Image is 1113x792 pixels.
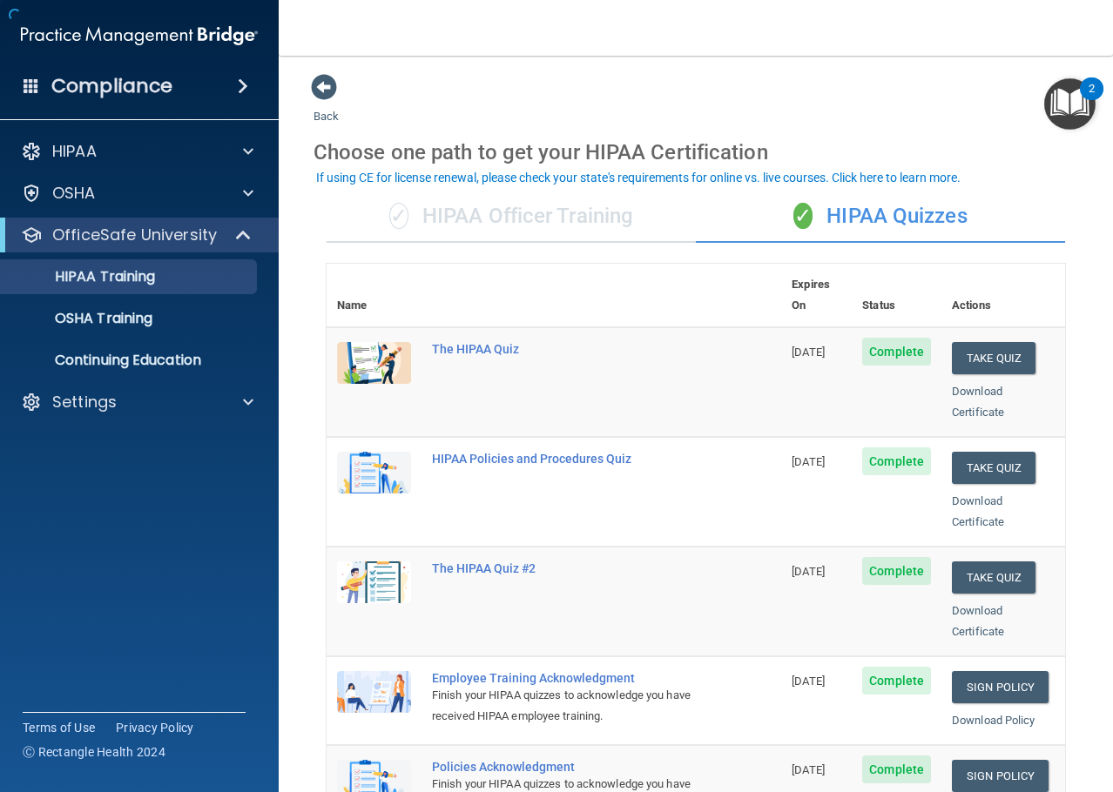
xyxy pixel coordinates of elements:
p: OfficeSafe University [52,225,217,245]
a: Download Certificate [952,385,1004,419]
span: [DATE] [792,763,825,776]
a: Settings [21,392,253,413]
p: HIPAA Training [11,268,155,285]
th: Status [852,264,941,327]
span: [DATE] [792,675,825,688]
span: [DATE] [792,455,825,468]
a: Terms of Use [23,719,95,736]
a: Download Certificate [952,604,1004,638]
div: HIPAA Policies and Procedures Quiz [432,452,694,466]
span: Complete [862,557,931,585]
span: ✓ [793,203,813,229]
div: The HIPAA Quiz #2 [432,561,694,575]
span: Complete [862,755,931,783]
a: Download Certificate [952,494,1004,528]
div: Policies Acknowledgment [432,760,694,774]
button: Take Quiz [952,342,1035,374]
a: Sign Policy [952,760,1049,792]
a: OfficeSafe University [21,225,253,245]
div: HIPAA Officer Training [327,191,696,243]
span: ✓ [389,203,408,229]
a: OSHA [21,183,253,204]
div: Finish your HIPAA quizzes to acknowledge you have received HIPAA employee training. [432,685,694,727]
div: 2 [1089,89,1095,111]
div: HIPAA Quizzes [696,191,1065,243]
span: [DATE] [792,565,825,578]
th: Expires On [781,264,852,327]
th: Actions [941,264,1065,327]
a: Sign Policy [952,671,1049,703]
p: Settings [52,392,117,413]
div: Employee Training Acknowledgment [432,671,694,685]
th: Name [327,264,422,327]
div: The HIPAA Quiz [432,342,694,356]
h4: Compliance [51,74,172,98]
div: If using CE for license renewal, please check your state's requirements for online vs. live cours... [316,171,961,184]
a: Privacy Policy [116,719,194,736]
button: Take Quiz [952,452,1035,484]
a: HIPAA [21,141,253,162]
div: Choose one path to get your HIPAA Certification [314,127,1078,178]
span: Complete [862,338,931,366]
button: Open Resource Center, 2 new notifications [1044,78,1096,130]
span: Complete [862,447,931,475]
p: OSHA Training [11,310,152,327]
button: Take Quiz [952,561,1035,594]
p: OSHA [52,183,96,204]
span: [DATE] [792,346,825,359]
p: Continuing Education [11,352,249,369]
p: HIPAA [52,141,97,162]
button: If using CE for license renewal, please check your state's requirements for online vs. live cours... [314,169,963,186]
img: PMB logo [21,18,258,53]
span: Ⓒ Rectangle Health 2024 [23,743,165,761]
a: Download Policy [952,714,1035,727]
a: Back [314,89,339,123]
span: Complete [862,667,931,695]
